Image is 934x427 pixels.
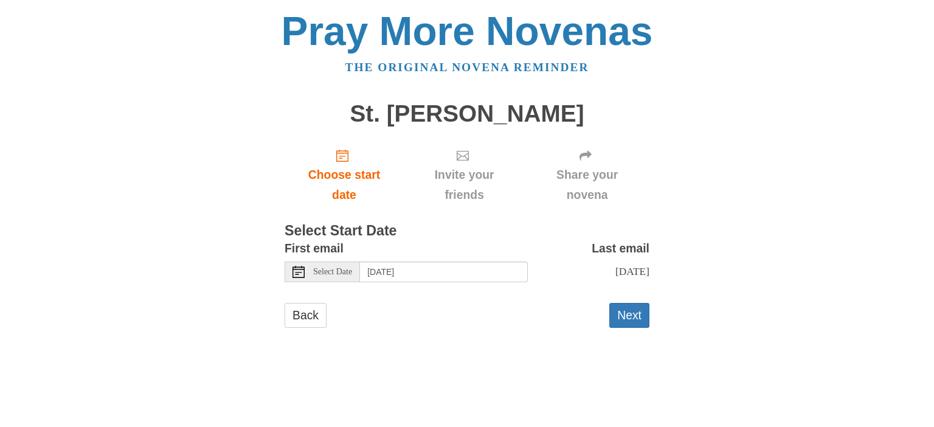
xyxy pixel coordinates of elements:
span: Share your novena [537,165,637,205]
span: Select Date [313,268,352,276]
div: Click "Next" to confirm your start date first. [404,139,525,211]
label: Last email [592,238,649,259]
div: Click "Next" to confirm your start date first. [525,139,649,211]
a: Pray More Novenas [282,9,653,54]
a: Choose start date [285,139,404,211]
a: Back [285,303,327,328]
h1: St. [PERSON_NAME] [285,101,649,127]
a: The original novena reminder [345,61,589,74]
span: Choose start date [297,165,392,205]
label: First email [285,238,344,259]
span: Invite your friends [416,165,513,205]
h3: Select Start Date [285,223,649,239]
button: Next [609,303,649,328]
span: [DATE] [615,265,649,277]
